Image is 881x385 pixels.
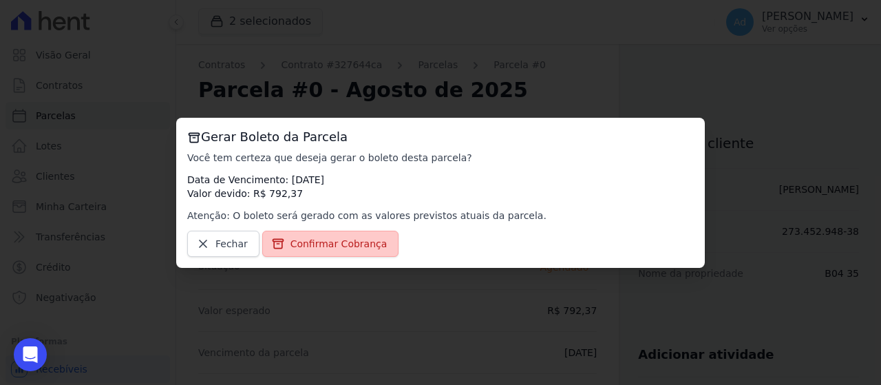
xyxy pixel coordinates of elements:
a: Fechar [187,231,259,257]
p: Atenção: O boleto será gerado com as valores previstos atuais da parcela. [187,209,694,222]
span: Fechar [215,237,248,251]
div: Open Intercom Messenger [14,338,47,371]
span: Confirmar Cobrança [290,237,388,251]
p: Você tem certeza que deseja gerar o boleto desta parcela? [187,151,694,165]
a: Confirmar Cobrança [262,231,399,257]
p: Data de Vencimento: [DATE] Valor devido: R$ 792,37 [187,173,694,200]
h3: Gerar Boleto da Parcela [187,129,694,145]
